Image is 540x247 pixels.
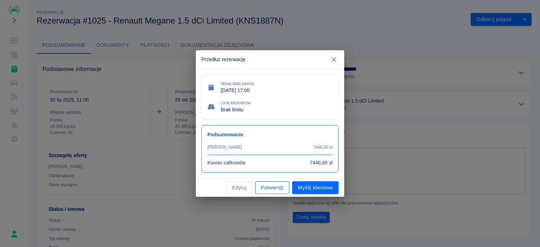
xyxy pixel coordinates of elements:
h6: Podsumowanie [207,131,333,138]
h6: Kwota całkowita [207,159,245,167]
p: [DATE] 17:00 [221,87,333,94]
p: Nowa data zwrotu [221,80,333,87]
button: Potwierdź [255,181,289,194]
p: Brak limitu [221,106,333,113]
button: Wyślij klientowi [292,181,339,194]
h6: 7440,00 zł [310,159,333,167]
p: Limit kilometrów [221,100,333,106]
h2: Przedłuż rezerwację [196,50,344,69]
p: [PERSON_NAME] [207,144,242,150]
button: Edytuj [226,181,252,194]
p: 7440,00 zł [313,144,333,150]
